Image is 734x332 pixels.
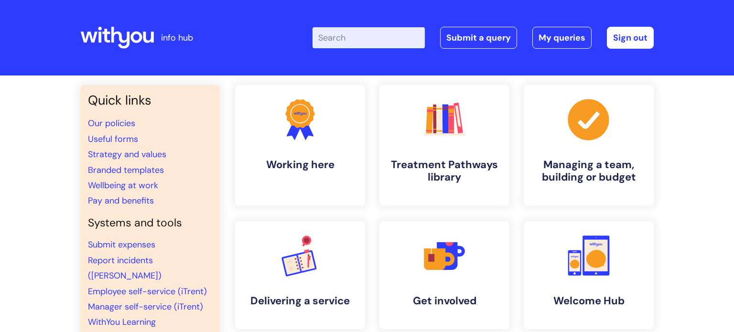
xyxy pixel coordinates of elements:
a: Managing a team, building or budget [524,85,654,206]
h3: Quick links [88,93,212,108]
h4: Working here [243,159,357,171]
a: WithYou Learning [88,316,156,328]
h4: Delivering a service [243,295,357,307]
a: Submit expenses [88,239,155,250]
input: Search [313,27,425,48]
a: Pay and benefits [88,195,154,206]
a: Treatment Pathways library [379,85,509,206]
a: Welcome Hub [524,221,654,329]
h4: Systems and tools [88,216,212,230]
a: Report incidents ([PERSON_NAME]) [88,255,162,281]
h4: Welcome Hub [531,295,646,307]
a: Strategy and values [88,149,166,160]
a: Delivering a service [235,221,365,329]
div: | - [313,27,654,49]
a: Branded templates [88,164,164,176]
h4: Managing a team, building or budget [531,159,646,184]
a: Sign out [607,27,654,49]
a: Manager self-service (iTrent) [88,301,203,312]
a: My queries [532,27,592,49]
a: Useful forms [88,133,138,145]
h4: Get involved [387,295,502,307]
a: Wellbeing at work [88,180,158,191]
h4: Treatment Pathways library [387,159,502,184]
a: Employee self-service (iTrent) [88,286,207,297]
a: Our policies [88,118,135,129]
a: Working here [235,85,365,206]
a: Submit a query [440,27,517,49]
p: info hub [161,30,193,45]
a: Get involved [379,221,509,329]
